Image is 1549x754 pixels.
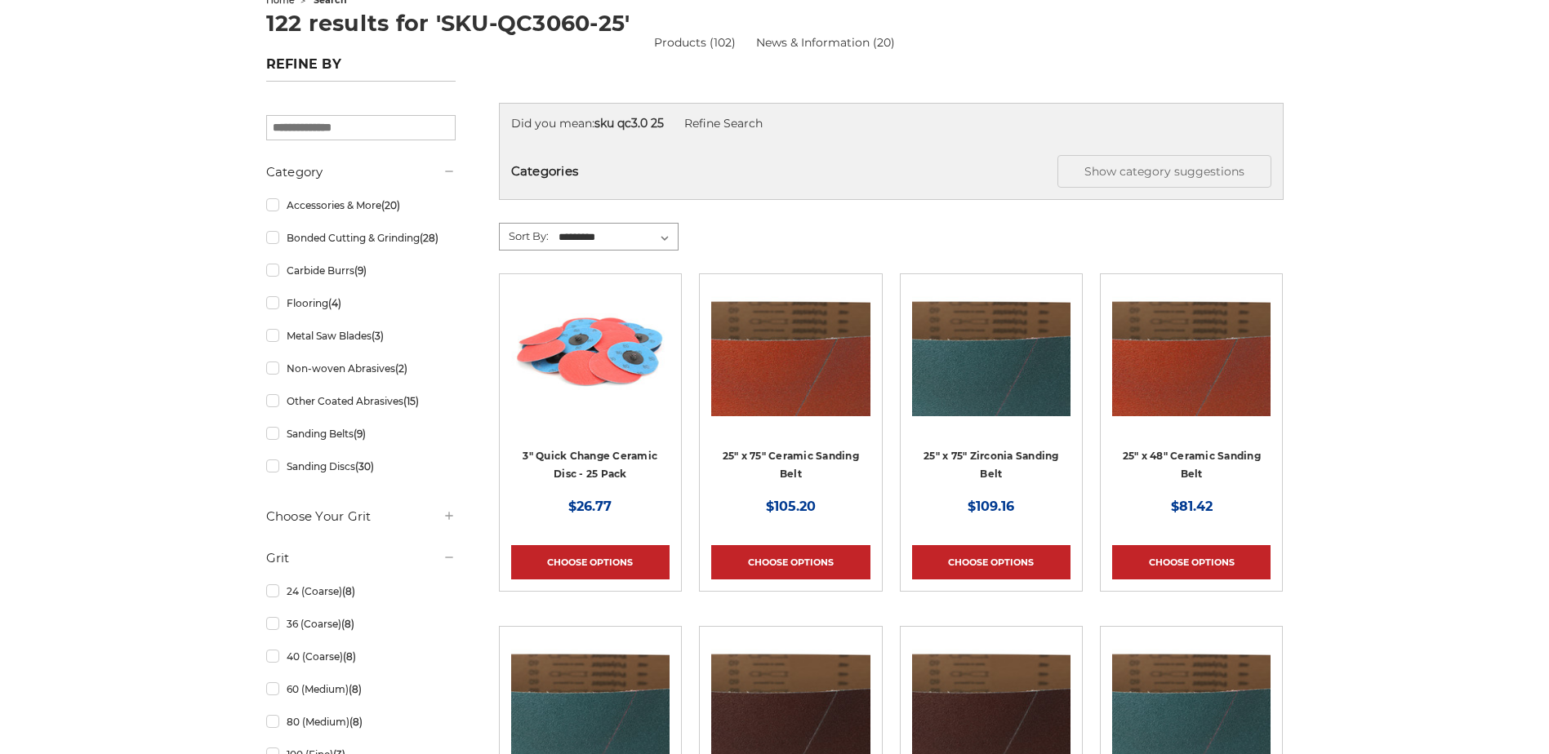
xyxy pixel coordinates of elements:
img: 25" x 75" Zirconia Sanding Belt [912,286,1071,416]
a: Non-woven Abrasives(2) [266,354,456,383]
span: (30) [355,460,374,472]
a: News & Information (20) [756,34,895,51]
span: (2) [395,362,407,375]
span: (20) [381,199,400,211]
a: Products (102) [654,34,736,51]
a: 24 (Coarse)(8) [266,577,456,605]
a: Sanding Discs(30) [266,452,456,481]
span: (15) [403,395,419,407]
a: 3 inch ceramic roloc discs [511,286,670,495]
h5: Category [266,162,456,182]
span: (8) [342,585,355,597]
span: (4) [328,297,341,309]
span: $26.77 [568,499,612,514]
a: Bonded Cutting & Grinding(28) [266,224,456,252]
a: Choose Options [912,545,1071,579]
a: Other Coated Abrasives(15) [266,387,456,415]
a: Choose Options [511,545,670,579]
a: Carbide Burrs(9) [266,256,456,285]
img: 25" x 48" Ceramic Sanding Belt [1112,286,1271,416]
button: Show category suggestions [1057,155,1271,188]
a: Sanding Belts(9) [266,419,456,448]
select: Sort By: [556,225,678,250]
h5: Refine by [266,56,456,82]
span: $105.20 [766,499,816,514]
a: 25" x 75" Zirconia Sanding Belt [912,286,1071,495]
a: Refine Search [684,116,763,131]
a: 40 (Coarse)(8) [266,642,456,671]
a: 25" x 75" Ceramic Sanding Belt [711,286,870,495]
h5: Categories [511,155,1271,188]
div: Did you mean: [511,115,1271,132]
span: (9) [354,428,366,440]
span: (28) [420,232,438,244]
span: (8) [349,716,363,728]
a: Choose Options [711,545,870,579]
h5: Choose Your Grit [266,507,456,526]
span: (3) [372,330,384,342]
a: 36 (Coarse)(8) [266,610,456,638]
h1: 122 results for 'SKU-QC3060-25' [266,12,1284,34]
h5: Grit [266,548,456,568]
span: (8) [349,683,362,695]
a: Metal Saw Blades(3) [266,322,456,350]
a: Flooring(4) [266,289,456,317]
a: 80 (Medium)(8) [266,707,456,736]
label: Sort By: [500,224,549,248]
a: Choose Options [1112,545,1271,579]
span: (8) [341,618,354,630]
a: 60 (Medium)(8) [266,675,456,703]
img: 25" x 75" Ceramic Sanding Belt [711,286,870,416]
span: $109.16 [968,499,1014,514]
a: Accessories & More(20) [266,191,456,220]
a: 25" x 48" Ceramic Sanding Belt [1112,286,1271,495]
img: 3 inch ceramic roloc discs [511,286,670,416]
span: $81.42 [1171,499,1213,514]
span: (9) [354,264,367,277]
strong: sku qc3.0 25 [594,116,664,131]
span: (8) [343,650,356,663]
